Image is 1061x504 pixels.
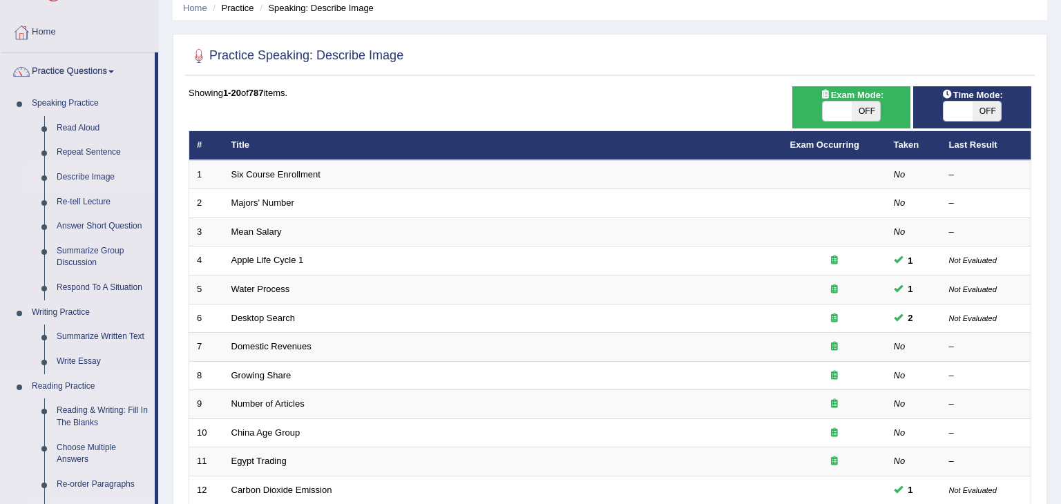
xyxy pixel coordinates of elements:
div: – [949,168,1024,182]
a: Repeat Sentence [50,140,155,165]
td: 7 [189,333,224,362]
td: 4 [189,246,224,275]
em: No [894,197,906,208]
small: Not Evaluated [949,486,997,494]
div: – [949,398,1024,411]
td: 5 [189,275,224,304]
a: Growing Share [231,370,291,380]
th: # [189,131,224,160]
a: Carbon Dioxide Emission [231,485,332,495]
a: Water Process [231,284,290,294]
a: Domestic Revenues [231,341,312,351]
em: No [894,427,906,438]
td: 1 [189,160,224,189]
small: Not Evaluated [949,285,997,293]
a: Home [1,13,158,48]
em: No [894,226,906,237]
em: No [894,341,906,351]
a: Reading & Writing: Fill In The Blanks [50,398,155,435]
td: 8 [189,361,224,390]
div: – [949,369,1024,382]
a: Write Essay [50,349,155,374]
div: Exam occurring question [790,254,879,267]
span: Time Mode: [937,88,1009,102]
span: OFF [852,101,881,121]
em: No [894,398,906,409]
li: Practice [209,1,254,14]
td: 6 [189,304,224,333]
em: No [894,370,906,380]
div: Exam occurring question [790,340,879,353]
th: Last Result [941,131,1031,160]
div: Exam occurring question [790,369,879,382]
td: 3 [189,217,224,246]
a: Exam Occurring [790,139,859,150]
a: Re-order Paragraphs [50,472,155,497]
a: Number of Articles [231,398,305,409]
div: – [949,226,1024,239]
div: – [949,427,1024,440]
div: Exam occurring question [790,455,879,468]
div: Show exams occurring in exams [792,86,910,128]
th: Taken [886,131,941,160]
a: Describe Image [50,165,155,190]
th: Title [224,131,783,160]
a: China Age Group [231,427,300,438]
a: Writing Practice [26,300,155,325]
a: Reading Practice [26,374,155,399]
a: Read Aloud [50,116,155,141]
a: Re-tell Lecture [50,190,155,215]
em: No [894,169,906,180]
b: 787 [249,88,264,98]
div: – [949,197,1024,210]
div: – [949,340,1024,353]
em: No [894,456,906,466]
h2: Practice Speaking: Describe Image [189,46,403,66]
small: Not Evaluated [949,256,997,264]
a: Majors' Number [231,197,294,208]
a: Respond To A Situation [50,275,155,300]
a: Home [183,3,207,13]
div: – [949,455,1024,468]
a: Practice Questions [1,52,155,87]
a: Answer Short Question [50,214,155,239]
a: Summarize Group Discussion [50,239,155,275]
span: OFF [973,101,1002,121]
td: 2 [189,189,224,218]
a: Mean Salary [231,226,282,237]
td: 11 [189,447,224,476]
div: Exam occurring question [790,312,879,325]
span: Exam Mode: [814,88,889,102]
div: Showing of items. [189,86,1031,99]
span: You can still take this question [903,253,919,268]
a: Six Course Enrollment [231,169,321,180]
b: 1-20 [223,88,241,98]
a: Apple Life Cycle 1 [231,255,304,265]
a: Speaking Practice [26,91,155,116]
small: Not Evaluated [949,314,997,322]
a: Choose Multiple Answers [50,436,155,472]
td: 9 [189,390,224,419]
div: Exam occurring question [790,427,879,440]
div: Exam occurring question [790,398,879,411]
td: 10 [189,418,224,447]
span: You can still take this question [903,282,919,296]
a: Summarize Written Text [50,324,155,349]
span: You can still take this question [903,311,919,325]
span: You can still take this question [903,483,919,497]
div: Exam occurring question [790,283,879,296]
a: Egypt Trading [231,456,287,466]
li: Speaking: Describe Image [256,1,374,14]
a: Desktop Search [231,313,296,323]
